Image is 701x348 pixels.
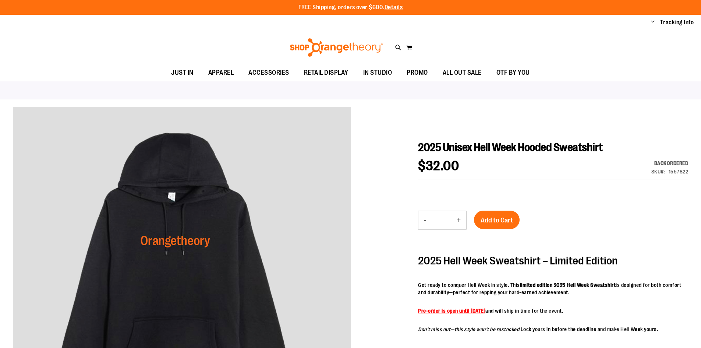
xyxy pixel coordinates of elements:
span: JUST IN [171,64,194,81]
div: 1557822 [669,168,688,175]
span: $32.00 [418,158,459,173]
input: Product quantity [432,211,452,229]
a: Details [385,4,403,11]
p: Get ready to conquer Hell Week in style. This is designed for both comfort and durability—perfect... [418,281,688,296]
button: Increase product quantity [452,211,466,229]
a: Tracking Info [660,18,694,27]
strong: SKU [651,169,666,175]
p: FREE Shipping, orders over $600. [298,3,403,12]
strong: Pre-order is open until [DATE] [418,308,485,314]
button: Account menu [651,19,655,26]
span: PROMO [407,64,428,81]
span: RETAIL DISPLAY [304,64,348,81]
span: ACCESSORIES [248,64,289,81]
span: IN STUDIO [363,64,392,81]
p: Lock yours in before the deadline and make Hell Week yours. [418,326,688,333]
em: Don’t miss out—this style won’t be restocked. [418,326,521,332]
span: OTF BY YOU [496,64,530,81]
span: 2025 Unisex Hell Week Hooded Sweatshirt [418,141,603,154]
button: Decrease product quantity [418,211,432,229]
span: Add to Cart [481,216,513,224]
h2: 2025 Hell Week Sweatshirt – Limited Edition [418,255,688,267]
img: Shop Orangetheory [289,38,384,57]
strong: limited edition 2025 Hell Week Sweatshirt [520,282,616,288]
span: ALL OUT SALE [443,64,482,81]
button: Add to Cart [474,211,520,229]
div: Availability [651,159,688,167]
span: APPAREL [208,64,234,81]
div: Backordered [651,159,688,167]
p: and will ship in time for the event. [418,307,688,314]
